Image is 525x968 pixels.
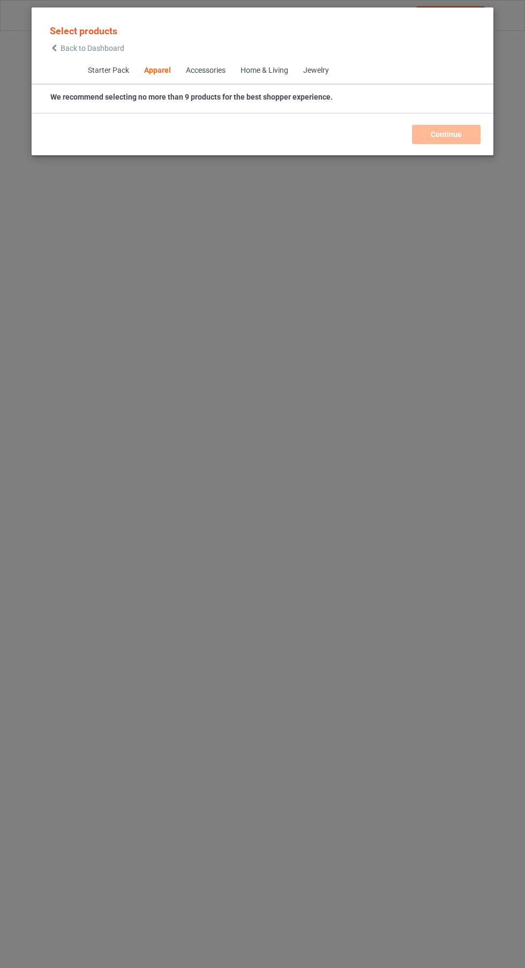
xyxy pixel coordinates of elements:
[240,65,288,76] div: Home & Living
[50,25,117,36] span: Select products
[185,65,225,76] div: Accessories
[61,44,124,52] span: Back to Dashboard
[303,65,328,76] div: Jewelry
[144,65,170,76] div: Apparel
[50,93,333,101] strong: We recommend selecting no more than 9 products for the best shopper experience.
[80,58,136,84] span: Starter Pack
